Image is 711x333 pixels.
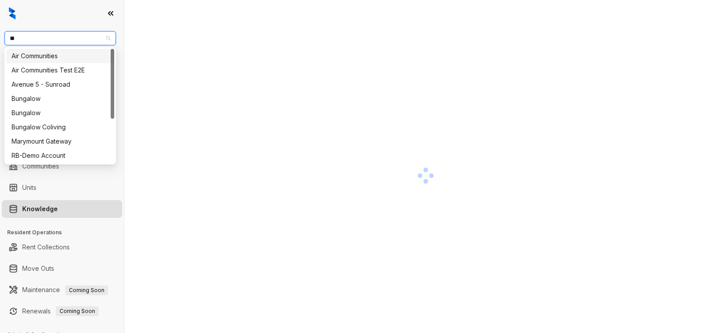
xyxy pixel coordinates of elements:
[6,92,114,106] div: Bungalow
[12,136,109,146] div: Marymount Gateway
[6,106,114,120] div: Bungalow
[2,200,122,218] li: Knowledge
[9,7,16,20] img: logo
[56,306,99,316] span: Coming Soon
[7,229,124,237] h3: Resident Operations
[2,119,122,137] li: Collections
[2,260,122,277] li: Move Outs
[12,80,109,89] div: Avenue 5 - Sunroad
[2,281,122,299] li: Maintenance
[12,151,109,160] div: RB-Demo Account
[2,238,122,256] li: Rent Collections
[2,179,122,197] li: Units
[6,77,114,92] div: Avenue 5 - Sunroad
[12,94,109,104] div: Bungalow
[6,49,114,63] div: Air Communities
[2,157,122,175] li: Communities
[22,200,58,218] a: Knowledge
[2,302,122,320] li: Renewals
[22,179,36,197] a: Units
[12,51,109,61] div: Air Communities
[12,108,109,118] div: Bungalow
[2,98,122,116] li: Leasing
[22,260,54,277] a: Move Outs
[6,134,114,148] div: Marymount Gateway
[22,238,70,256] a: Rent Collections
[6,63,114,77] div: Air Communities Test E2E
[22,157,59,175] a: Communities
[22,302,99,320] a: RenewalsComing Soon
[12,122,109,132] div: Bungalow Coliving
[12,65,109,75] div: Air Communities Test E2E
[6,120,114,134] div: Bungalow Coliving
[65,285,108,295] span: Coming Soon
[2,60,122,77] li: Leads
[6,148,114,163] div: RB-Demo Account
